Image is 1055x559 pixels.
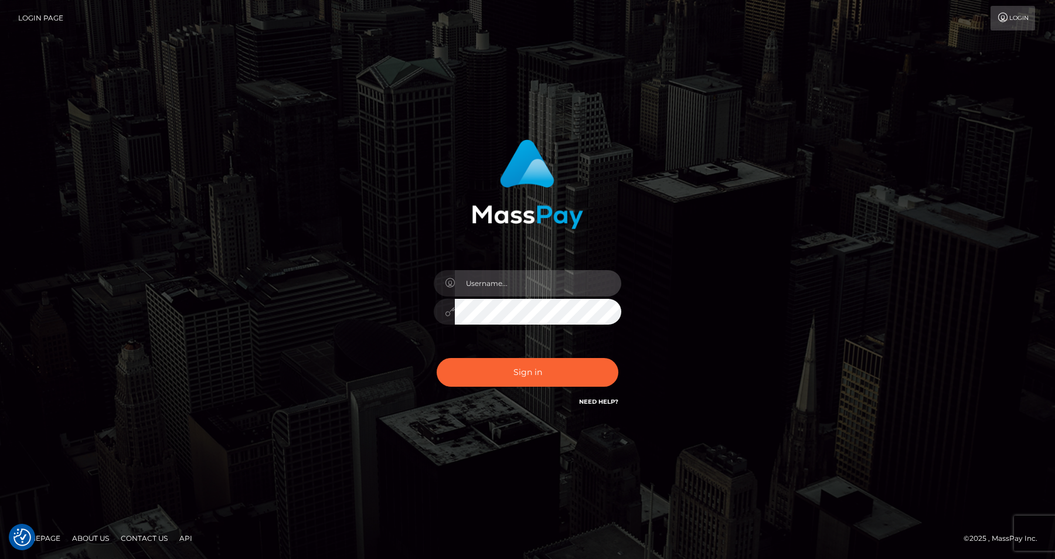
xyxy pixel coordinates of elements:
[964,532,1046,545] div: © 2025 , MassPay Inc.
[455,270,621,296] input: Username...
[116,529,172,547] a: Contact Us
[472,139,583,229] img: MassPay Login
[579,398,618,405] a: Need Help?
[175,529,197,547] a: API
[13,529,65,547] a: Homepage
[67,529,114,547] a: About Us
[437,358,618,387] button: Sign in
[13,529,31,546] button: Consent Preferences
[18,6,63,30] a: Login Page
[991,6,1035,30] a: Login
[13,529,31,546] img: Revisit consent button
